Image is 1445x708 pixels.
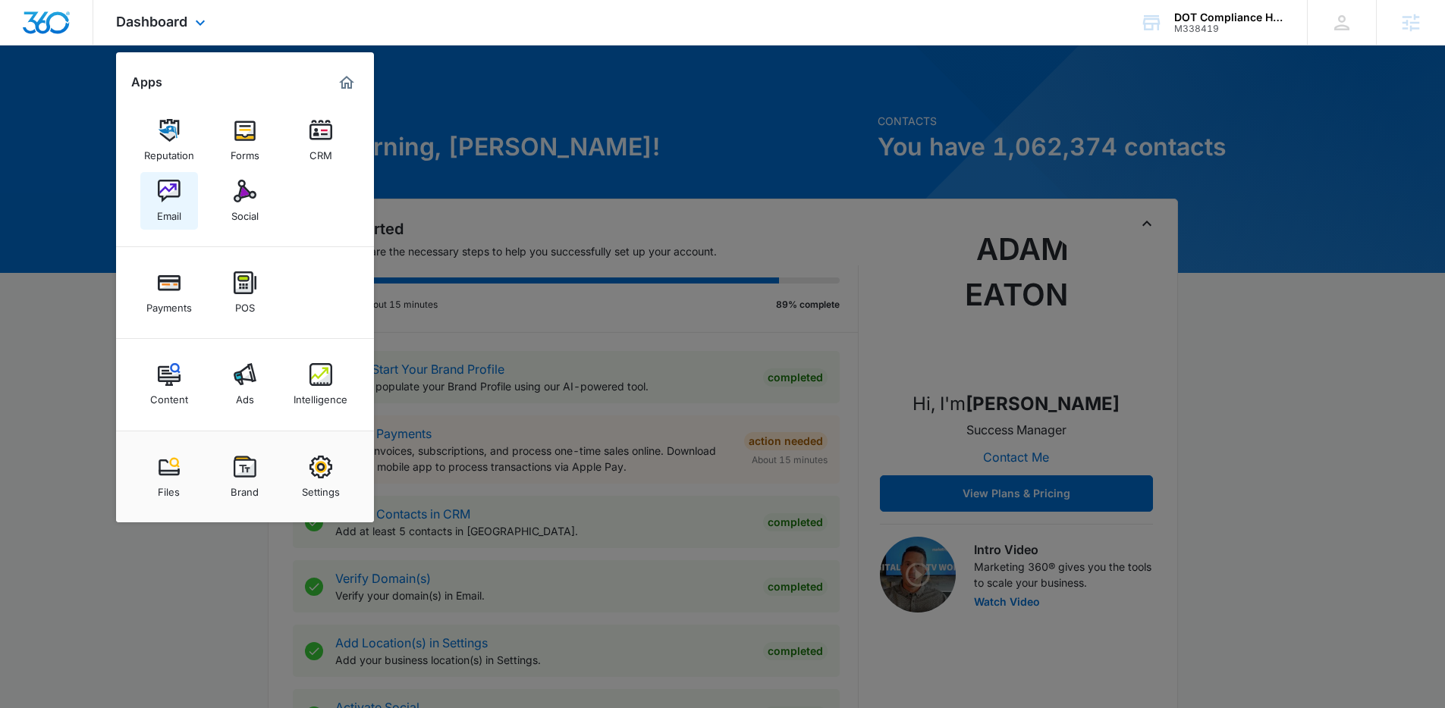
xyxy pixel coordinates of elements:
[131,75,162,89] h2: Apps
[216,172,274,230] a: Social
[158,478,180,498] div: Files
[157,202,181,222] div: Email
[140,264,198,321] a: Payments
[236,386,254,406] div: Ads
[1174,11,1285,23] div: account name
[231,478,259,498] div: Brand
[235,294,255,314] div: POS
[150,386,188,406] div: Content
[292,356,350,413] a: Intelligence
[309,142,332,161] div: CRM
[116,14,187,30] span: Dashboard
[144,142,194,161] div: Reputation
[231,142,259,161] div: Forms
[292,448,350,506] a: Settings
[231,202,259,222] div: Social
[140,448,198,506] a: Files
[216,111,274,169] a: Forms
[140,172,198,230] a: Email
[1174,23,1285,34] div: account id
[335,70,359,95] a: Marketing 360® Dashboard
[292,111,350,169] a: CRM
[140,356,198,413] a: Content
[294,386,347,406] div: Intelligence
[216,356,274,413] a: Ads
[146,294,192,314] div: Payments
[216,448,274,506] a: Brand
[216,264,274,321] a: POS
[302,478,340,498] div: Settings
[140,111,198,169] a: Reputation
